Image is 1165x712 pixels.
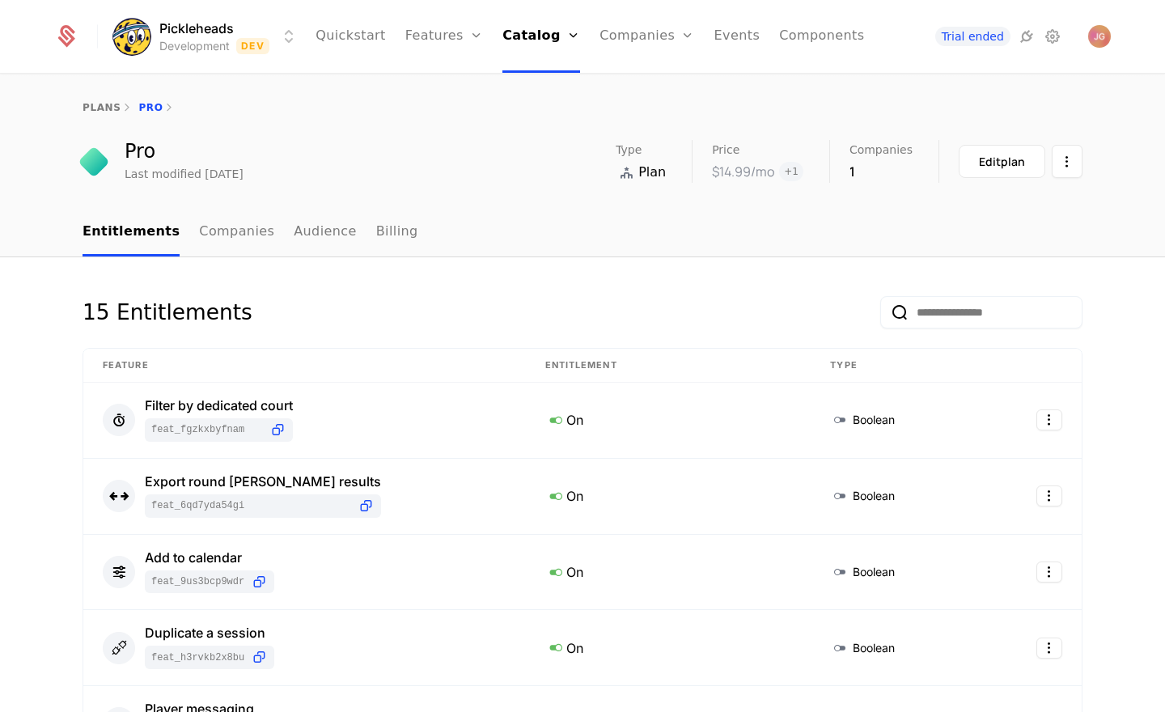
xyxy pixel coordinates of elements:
[1036,409,1062,430] button: Select action
[125,142,244,161] div: Pro
[83,209,180,256] a: Entitlements
[526,349,811,383] th: Entitlement
[83,296,252,328] div: 15 Entitlements
[83,209,418,256] ul: Choose Sub Page
[145,626,274,639] div: Duplicate a session
[616,144,642,155] span: Type
[151,423,263,436] span: feat_fGZkXByFNaM
[294,209,357,256] a: Audience
[1052,145,1082,178] button: Select action
[853,640,895,656] span: Boolean
[151,575,244,588] span: feat_9uS3Bcp9WDr
[979,154,1025,170] div: Edit plan
[145,399,293,412] div: Filter by dedicated court
[545,409,792,430] div: On
[853,564,895,580] span: Boolean
[151,651,244,664] span: feat_h3RVKb2X8bu
[145,475,381,488] div: Export round [PERSON_NAME] results
[1088,25,1111,48] button: Open user button
[151,499,351,512] span: feat_6QD7YdA54gi
[545,485,792,506] div: On
[1088,25,1111,48] img: Jeff Gordon
[1036,485,1062,506] button: Select action
[935,27,1010,46] a: Trial ended
[125,166,244,182] div: Last modified [DATE]
[83,102,121,113] a: plans
[159,19,234,38] span: Pickleheads
[779,162,803,181] span: + 1
[959,145,1045,178] button: Editplan
[712,144,739,155] span: Price
[1036,562,1062,583] button: Select action
[159,38,230,54] div: Development
[853,412,895,428] span: Boolean
[112,17,151,56] img: Pickleheads
[1036,638,1062,659] button: Select action
[199,209,274,256] a: Companies
[545,637,792,658] div: On
[83,209,1082,256] nav: Main
[117,19,299,54] button: Select environment
[849,144,913,155] span: Companies
[712,162,774,181] div: $14.99 /mo
[145,551,274,564] div: Add to calendar
[376,209,418,256] a: Billing
[638,163,666,182] span: Plan
[545,562,792,583] div: On
[1043,27,1062,46] a: Settings
[236,38,269,54] span: Dev
[811,349,991,383] th: Type
[1017,27,1036,46] a: Integrations
[849,162,913,181] div: 1
[853,488,895,504] span: Boolean
[83,349,526,383] th: Feature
